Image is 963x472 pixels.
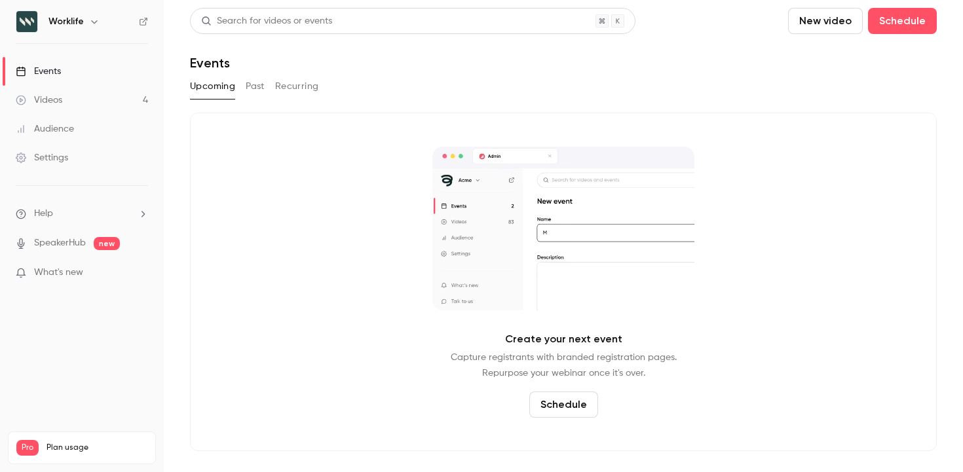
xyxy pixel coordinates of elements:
[34,207,53,221] span: Help
[132,267,148,279] iframe: Noticeable Trigger
[16,122,74,136] div: Audience
[868,8,937,34] button: Schedule
[47,443,147,453] span: Plan usage
[34,236,86,250] a: SpeakerHub
[16,207,148,221] li: help-dropdown-opener
[505,331,622,347] p: Create your next event
[16,11,37,32] img: Worklife
[94,237,120,250] span: new
[16,94,62,107] div: Videos
[246,76,265,97] button: Past
[201,14,332,28] div: Search for videos or events
[275,76,319,97] button: Recurring
[16,65,61,78] div: Events
[788,8,863,34] button: New video
[48,15,84,28] h6: Worklife
[190,55,230,71] h1: Events
[190,76,235,97] button: Upcoming
[16,151,68,164] div: Settings
[451,350,677,381] p: Capture registrants with branded registration pages. Repurpose your webinar once it's over.
[529,391,598,418] button: Schedule
[16,440,39,456] span: Pro
[34,266,83,280] span: What's new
